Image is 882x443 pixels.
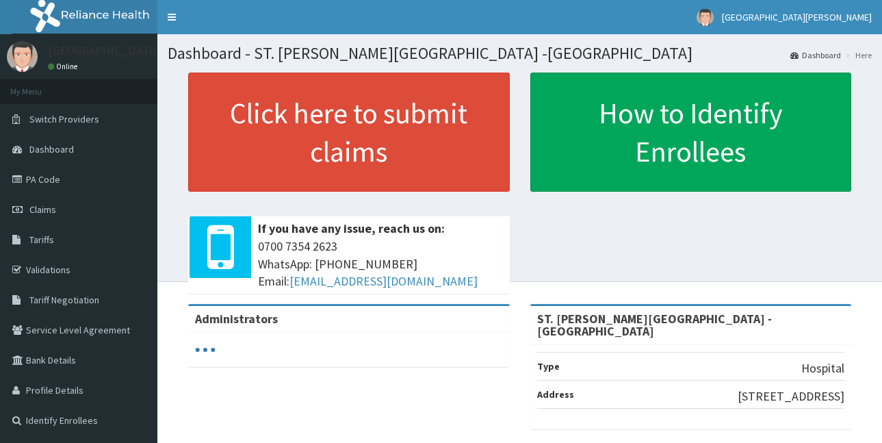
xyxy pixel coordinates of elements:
img: User Image [7,41,38,72]
a: Click here to submit claims [188,73,510,192]
a: Dashboard [790,49,841,61]
a: How to Identify Enrollees [530,73,852,192]
h1: Dashboard - ST. [PERSON_NAME][GEOGRAPHIC_DATA] -[GEOGRAPHIC_DATA] [168,45,872,62]
span: Tariffs [29,233,54,246]
span: Dashboard [29,143,74,155]
b: Address [537,388,574,401]
span: Claims [29,203,56,216]
span: Switch Providers [29,113,99,125]
p: [STREET_ADDRESS] [738,388,844,405]
li: Here [842,49,872,61]
a: Online [48,62,81,71]
p: [GEOGRAPHIC_DATA][PERSON_NAME] [48,45,250,57]
span: Tariff Negotiation [29,294,99,306]
b: Administrators [195,311,278,327]
a: [EMAIL_ADDRESS][DOMAIN_NAME] [289,273,478,289]
p: Hospital [801,359,844,377]
span: [GEOGRAPHIC_DATA][PERSON_NAME] [722,11,872,23]
b: If you have any issue, reach us on: [258,220,445,236]
svg: audio-loading [195,340,216,360]
b: Type [537,360,560,372]
span: 0700 7354 2623 WhatsApp: [PHONE_NUMBER] Email: [258,238,503,290]
img: User Image [697,9,714,26]
strong: ST. [PERSON_NAME][GEOGRAPHIC_DATA] -[GEOGRAPHIC_DATA] [537,311,772,339]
